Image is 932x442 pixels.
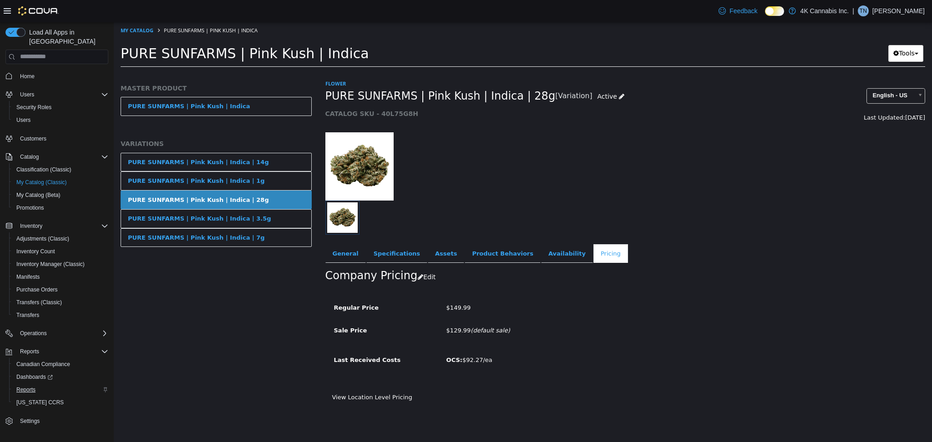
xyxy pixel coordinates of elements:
[753,66,811,81] a: English - US
[9,189,112,201] button: My Catalog (Beta)
[13,164,75,175] a: Classification (Classic)
[16,373,53,381] span: Dashboards
[16,416,43,427] a: Settings
[13,284,108,295] span: Purchase Orders
[9,176,112,189] button: My Catalog (Classic)
[220,334,287,341] span: Last Received Costs
[333,305,396,311] span: $129.99
[16,328,51,339] button: Operations
[427,222,479,241] a: Availability
[16,191,61,199] span: My Catalog (Beta)
[16,204,44,211] span: Promotions
[13,102,55,113] a: Security Roles
[220,305,253,311] span: Sale Price
[480,222,514,241] a: Pricing
[13,384,108,395] span: Reports
[13,259,88,270] a: Inventory Manager (Classic)
[9,245,112,258] button: Inventory Count
[16,133,108,144] span: Customers
[218,372,299,378] a: View Location Level Pricing
[7,23,255,39] span: PURE SUNFARMS | Pink Kush | Indica
[16,361,70,368] span: Canadian Compliance
[9,396,112,409] button: [US_STATE] CCRS
[16,399,64,406] span: [US_STATE] CCRS
[9,232,112,245] button: Adjustments (Classic)
[13,310,43,321] a: Transfers
[2,327,112,340] button: Operations
[13,372,56,382] a: Dashboards
[14,173,155,182] div: PURE SUNFARMS | Pink Kush | Indica | 28g
[2,70,112,83] button: Home
[2,151,112,163] button: Catalog
[16,104,51,111] span: Security Roles
[14,192,157,201] div: PURE SUNFARMS | Pink Kush | Indica | 3.5g
[20,330,47,337] span: Operations
[16,116,30,124] span: Users
[20,135,46,142] span: Customers
[18,6,59,15] img: Cova
[13,397,67,408] a: [US_STATE] CCRS
[13,359,108,370] span: Canadian Compliance
[13,202,48,213] a: Promotions
[765,6,784,16] input: Dark Mode
[16,346,108,357] span: Reports
[753,66,799,80] span: English - US
[13,384,39,395] a: Reports
[13,246,59,257] a: Inventory Count
[16,261,85,268] span: Inventory Manager (Classic)
[852,5,854,16] p: |
[333,334,349,341] b: OCS:
[13,297,108,308] span: Transfers (Classic)
[2,345,112,358] button: Reports
[13,297,66,308] a: Transfers (Classic)
[7,75,198,94] a: PURE SUNFARMS | Pink Kush | Indica
[13,115,108,126] span: Users
[729,6,757,15] span: Feedback
[20,348,39,355] span: Reports
[351,222,427,241] a: Product Behaviors
[16,235,69,242] span: Adjustments (Classic)
[16,328,108,339] span: Operations
[750,92,791,99] span: Last Updated:
[13,202,108,213] span: Promotions
[13,284,61,295] a: Purchase Orders
[13,164,108,175] span: Classification (Classic)
[9,309,112,321] button: Transfers
[212,67,442,81] span: PURE SUNFARMS | Pink Kush | Indica | 28g
[16,311,39,319] span: Transfers
[220,282,265,289] span: Regular Price
[16,89,108,100] span: Users
[20,417,40,425] span: Settings
[16,89,38,100] button: Users
[20,91,34,98] span: Users
[16,221,46,231] button: Inventory
[13,190,108,201] span: My Catalog (Beta)
[16,179,67,186] span: My Catalog (Classic)
[7,117,198,126] h5: VARIATIONS
[16,221,108,231] span: Inventory
[9,371,112,383] a: Dashboards
[16,151,42,162] button: Catalog
[7,62,198,70] h5: MASTER PRODUCT
[9,283,112,296] button: Purchase Orders
[314,222,350,241] a: Assets
[212,222,252,241] a: General
[16,248,55,255] span: Inventory Count
[9,383,112,396] button: Reports
[9,114,112,126] button: Users
[212,87,658,95] h5: CATALOG SKU - 40L75G8H
[16,273,40,281] span: Manifests
[872,5,925,16] p: [PERSON_NAME]
[14,211,151,220] div: PURE SUNFARMS | Pink Kush | Indica | 7g
[13,233,108,244] span: Adjustments (Classic)
[16,415,108,427] span: Settings
[253,222,314,241] a: Specifications
[212,110,280,178] img: 150
[775,23,810,40] button: Tools
[860,5,867,16] span: TN
[20,222,42,230] span: Inventory
[7,5,40,11] a: My Catalog
[13,233,73,244] a: Adjustments (Classic)
[800,5,849,16] p: 4K Cannabis Inc.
